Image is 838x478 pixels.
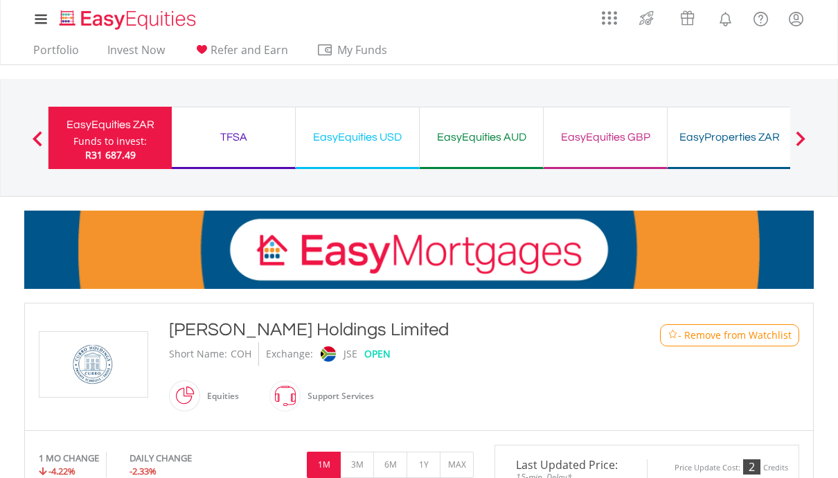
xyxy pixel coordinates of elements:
a: My Profile [778,3,814,34]
span: Refer and Earn [211,42,288,57]
div: Short Name: [169,342,227,366]
button: 3M [340,452,374,478]
div: DAILY CHANGE [130,452,238,465]
span: -2.33% [130,465,157,477]
a: Invest Now [102,43,170,64]
div: EasyProperties ZAR [676,127,783,147]
a: AppsGrid [593,3,626,26]
a: Refer and Earn [188,43,294,64]
div: EasyEquities GBP [552,127,659,147]
img: EasyEquities_Logo.png [57,8,202,31]
button: Watchlist - Remove from Watchlist [660,324,799,346]
div: Equities [200,380,239,413]
a: Home page [54,3,202,31]
span: - Remove from Watchlist [678,328,792,342]
span: Last Updated Price: [506,459,636,470]
img: Watchlist [668,330,678,340]
span: -4.22% [48,465,75,477]
button: 1M [307,452,341,478]
div: 1 MO CHANGE [39,452,99,465]
div: [PERSON_NAME] Holdings Limited [169,317,604,342]
a: FAQ's and Support [743,3,778,31]
div: OPEN [364,342,391,366]
button: MAX [440,452,474,478]
button: 6M [373,452,407,478]
div: Credits [763,463,788,473]
div: JSE [344,342,357,366]
button: Next [787,138,814,152]
div: Funds to invest: [73,134,147,148]
div: Exchange: [266,342,313,366]
img: jse.png [321,346,336,362]
div: EasyEquities USD [304,127,411,147]
img: thrive-v2.svg [635,7,658,29]
div: Support Services [301,380,374,413]
span: R31 687.49 [85,148,136,161]
img: EasyMortage Promotion Banner [24,211,814,289]
div: Price Update Cost: [675,463,740,473]
div: COH [231,342,251,366]
button: Previous [24,138,51,152]
div: EasyEquities AUD [428,127,535,147]
div: TFSA [180,127,287,147]
button: 1Y [407,452,440,478]
img: EQU.ZA.COH.png [42,332,145,397]
a: Vouchers [667,3,708,29]
img: grid-menu-icon.svg [602,10,617,26]
span: My Funds [317,41,407,59]
img: vouchers-v2.svg [676,7,699,29]
div: EasyEquities ZAR [57,115,163,134]
a: Portfolio [28,43,84,64]
a: Notifications [708,3,743,31]
div: 2 [743,459,760,475]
